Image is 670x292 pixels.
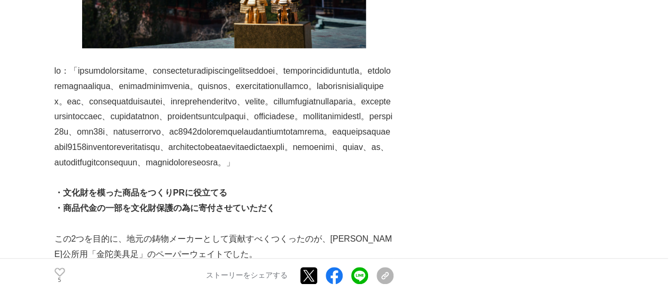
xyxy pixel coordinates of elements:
[55,64,394,171] p: lo：「ipsumdolorsitame、consecteturadipiscingelitseddoei、temporincididuntutla。etdoloremagnaaliqua、en...
[206,271,288,280] p: ストーリーをシェアする
[55,232,394,262] p: この2つを目的に、地元の鋳物メーカーとして貢献すべくつくったのが、[PERSON_NAME]公所用「金陀美具足」のペーパーウェイトでした。
[55,188,227,197] strong: ・文化財を模った商品をつくりPRに役立てる
[55,203,275,213] strong: ・商品代金の一部を文化財保護の為に寄付させていただく
[55,278,65,283] p: 5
